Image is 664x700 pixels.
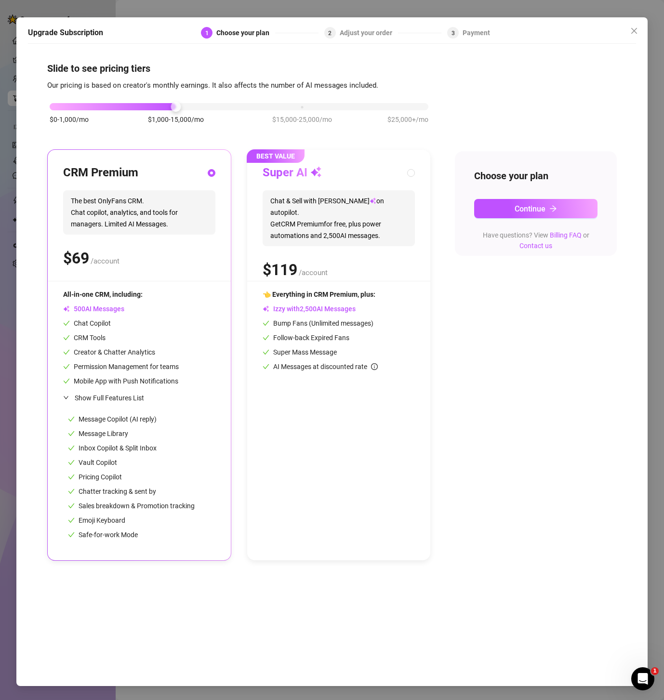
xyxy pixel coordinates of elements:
[68,445,75,451] span: check
[549,205,557,212] span: arrow-right
[474,169,597,183] h4: Choose your plan
[63,348,155,356] span: Creator & Chatter Analytics
[263,349,269,356] span: check
[630,27,638,35] span: close
[68,516,125,524] span: Emoji Keyboard
[63,249,89,267] span: $
[63,291,143,298] span: All-in-one CRM, including:
[205,30,209,37] span: 1
[299,268,328,277] span: /account
[263,305,356,313] span: Izzy with AI Messages
[63,320,70,327] span: check
[371,363,378,370] span: info-circle
[463,27,490,39] div: Payment
[63,349,70,356] span: check
[68,517,75,524] span: check
[63,334,70,341] span: check
[47,81,378,90] span: Our pricing is based on creator's monthly earnings. It also affects the number of AI messages inc...
[474,199,597,218] button: Continuearrow-right
[63,334,106,342] span: CRM Tools
[68,488,75,495] span: check
[328,30,332,37] span: 2
[340,27,398,39] div: Adjust your order
[68,488,156,495] span: Chatter tracking & sent by
[47,62,616,75] h4: Slide to see pricing tiers
[68,473,122,481] span: Pricing Copilot
[68,459,75,466] span: check
[263,190,415,246] span: Chat & Sell with [PERSON_NAME] on autopilot. Get CRM Premium for free, plus power automations and...
[263,363,269,370] span: check
[63,377,178,385] span: Mobile App with Push Notifications
[68,459,117,466] span: Vault Copilot
[50,114,89,125] span: $0-1,000/mo
[68,444,157,452] span: Inbox Copilot & Split Inbox
[272,114,332,125] span: $15,000-25,000/mo
[263,319,373,327] span: Bump Fans (Unlimited messages)
[63,363,70,370] span: check
[75,394,144,402] span: Show Full Features List
[68,502,75,509] span: check
[148,114,204,125] span: $1,000-15,000/mo
[387,114,428,125] span: $25,000+/mo
[91,257,120,265] span: /account
[68,415,157,423] span: Message Copilot (AI reply)
[263,348,337,356] span: Super Mass Message
[515,204,545,213] span: Continue
[63,378,70,384] span: check
[68,531,75,538] span: check
[273,363,378,370] span: AI Messages at discounted rate
[651,667,659,675] span: 1
[263,320,269,327] span: check
[63,363,179,370] span: Permission Management for teams
[626,23,642,39] button: Close
[68,430,128,437] span: Message Library
[263,334,269,341] span: check
[63,165,138,181] h3: CRM Premium
[263,165,322,181] h3: Super AI
[63,190,215,235] span: The best OnlyFans CRM. Chat copilot, analytics, and tools for managers. Limited AI Messages.
[263,334,349,342] span: Follow-back Expired Fans
[452,30,455,37] span: 3
[631,667,654,690] iframe: Intercom live chat
[68,416,75,423] span: check
[550,231,582,239] a: Billing FAQ
[216,27,275,39] div: Choose your plan
[68,502,195,510] span: Sales breakdown & Promotion tracking
[483,231,589,250] span: Have questions? View or
[247,149,305,163] span: BEST VALUE
[68,531,138,539] span: Safe-for-work Mode
[519,242,552,250] a: Contact us
[263,261,297,279] span: $
[63,305,124,313] span: AI Messages
[63,386,215,409] div: Show Full Features List
[63,395,69,400] span: expanded
[263,291,375,298] span: 👈 Everything in CRM Premium, plus:
[28,27,103,39] h5: Upgrade Subscription
[68,474,75,480] span: check
[626,27,642,35] span: Close
[68,430,75,437] span: check
[63,319,111,327] span: Chat Copilot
